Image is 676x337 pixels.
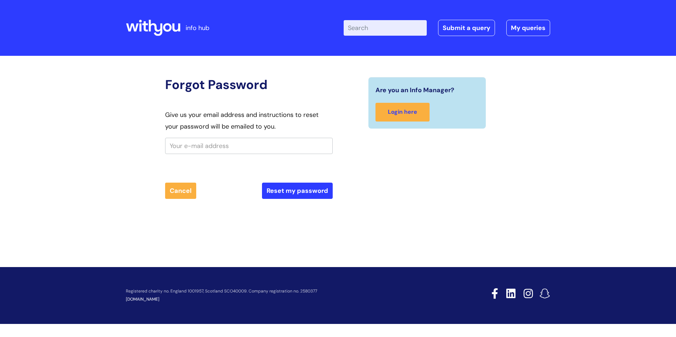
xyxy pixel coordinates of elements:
[126,289,441,294] p: Registered charity no. England 1001957, Scotland SCO40009. Company registration no. 2580377
[165,109,333,132] p: Give us your email address and instructions to reset your password will be emailed to you.
[344,20,427,36] input: Search
[165,183,196,199] button: Cancel
[165,138,333,154] input: Your e-mail address
[375,103,430,122] a: Login here
[165,77,333,92] h2: Forgot Password
[262,183,333,199] button: Reset my password
[375,84,454,96] span: Are you an Info Manager?
[506,20,550,36] a: My queries
[186,22,209,34] p: info hub
[438,20,495,36] a: Submit a query
[126,296,159,302] a: [DOMAIN_NAME]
